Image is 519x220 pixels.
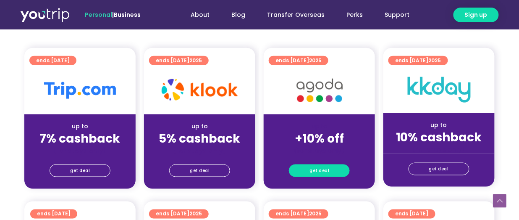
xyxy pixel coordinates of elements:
div: (for stays only) [270,146,368,155]
span: ends [DATE] [395,209,429,219]
a: ends [DATE]2025 [149,209,209,219]
a: ends [DATE]2025 [388,56,448,65]
span: get deal [190,165,210,177]
span: Personal [85,11,112,19]
div: up to [390,121,488,130]
a: ends [DATE] [29,56,76,65]
a: Business [114,11,141,19]
span: get deal [429,163,449,175]
a: get deal [50,164,110,177]
span: ends [DATE] [156,209,202,219]
span: 2025 [309,210,322,217]
span: 2025 [189,210,202,217]
a: About [180,7,220,23]
a: ends [DATE] [388,209,435,219]
a: ends [DATE] [30,209,77,219]
span: up to [312,122,327,130]
span: ends [DATE] [395,56,441,65]
span: ends [DATE] [275,56,322,65]
div: (for stays only) [151,146,249,155]
span: 2025 [309,57,322,64]
div: up to [151,122,249,131]
span: ends [DATE] [37,209,71,219]
span: Sign up [465,11,488,19]
strong: 10% cashback [396,129,482,146]
a: get deal [409,163,469,175]
a: Perks [336,7,374,23]
div: (for stays only) [31,146,129,155]
span: get deal [309,165,329,177]
strong: 5% cashback [159,130,241,147]
span: ends [DATE] [36,56,70,65]
span: ends [DATE] [156,56,202,65]
nav: Menu [163,7,420,23]
a: get deal [289,164,350,177]
a: ends [DATE]2025 [149,56,209,65]
div: (for stays only) [390,145,488,154]
span: 2025 [429,57,441,64]
a: Sign up [453,8,499,22]
span: | [85,11,141,19]
strong: +10% off [295,130,344,147]
a: Transfer Overseas [256,7,336,23]
strong: 7% cashback [40,130,121,147]
a: Support [374,7,420,23]
span: 2025 [189,57,202,64]
span: ends [DATE] [275,209,322,219]
a: Blog [220,7,256,23]
div: up to [31,122,129,131]
span: get deal [70,165,90,177]
a: ends [DATE]2025 [269,56,328,65]
a: get deal [169,164,230,177]
a: ends [DATE]2025 [269,209,328,219]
